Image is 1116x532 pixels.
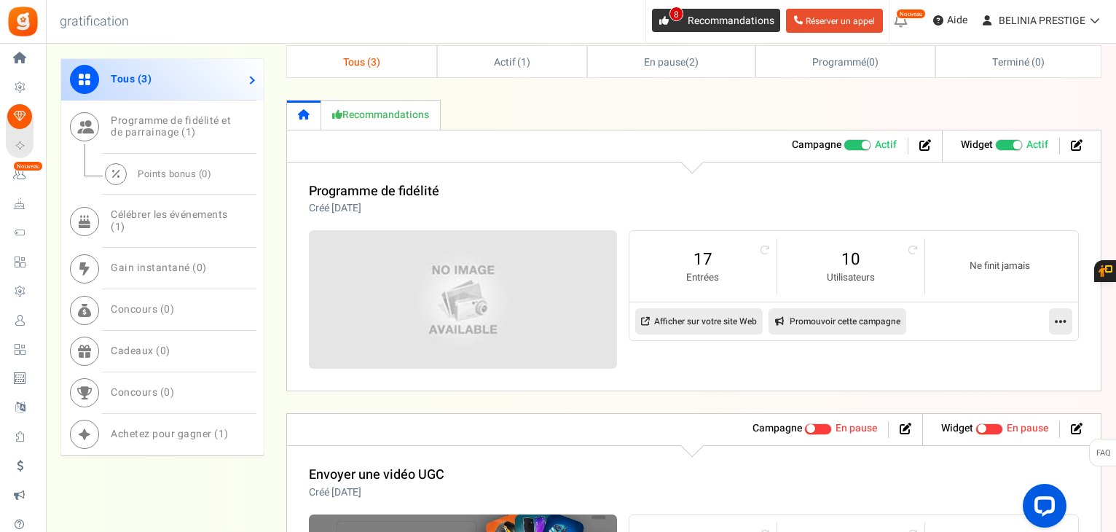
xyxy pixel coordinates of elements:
[111,343,160,359] font: Cadeaux (
[930,421,1060,438] li: Widget activé
[875,55,879,70] font: )
[342,107,429,122] font: Recommandations
[111,71,141,87] font: Tous (
[138,167,202,181] font: Points bonus (
[494,55,522,70] font: Actif (
[654,315,757,328] font: Afficher sur votre site Web
[377,55,380,70] font: )
[371,55,377,70] font: 3
[111,302,164,317] font: Concours (
[208,167,212,181] font: )
[836,420,877,436] font: En pause
[111,385,164,400] font: Concours (
[841,248,860,271] font: 10
[875,137,897,152] font: Actif
[166,343,170,359] font: )
[752,420,802,436] font: Campagne
[900,10,922,18] font: Nouveau
[111,426,219,442] font: Achetez pour gagner (
[1096,447,1111,459] font: FAQ
[7,5,39,38] img: gratification
[1041,55,1045,70] font: )
[148,71,152,87] font: )
[170,385,175,400] font: )
[947,12,967,28] font: Aide
[141,71,148,87] font: 3
[806,15,875,28] font: Réserver un appel
[115,219,122,235] font: 1
[693,248,712,271] font: 17
[521,55,527,70] font: 1
[321,100,441,130] a: Recommandations
[786,9,883,33] a: Réserver un appel
[203,261,207,276] font: )
[685,55,689,70] font: (
[1035,55,1041,70] font: 0
[970,259,1030,273] font: Ne finit jamais
[869,55,875,70] font: 0
[186,125,192,141] font: 1
[309,181,439,201] a: Programme de fidélité
[689,55,695,70] font: 2
[812,55,866,70] font: Programmé
[950,138,1060,154] li: Widget activé
[792,248,910,271] a: 10
[688,13,774,28] font: Recommandations
[60,12,129,31] font: gratification
[111,261,197,276] font: Gain instantané (
[192,125,196,141] font: )
[635,308,763,335] a: Afficher sur votre site Web
[827,270,875,285] font: Utilisateurs
[170,302,175,317] font: )
[695,55,699,70] font: )
[644,55,685,70] font: En pause
[961,137,993,152] font: Widget
[224,426,229,442] font: )
[941,420,973,436] font: Widget
[769,308,906,335] a: Promouvoir cette campagne
[309,485,361,500] font: Créé [DATE]
[644,248,762,271] a: 17
[197,261,203,276] font: 0
[17,163,39,171] font: Nouveau
[792,137,841,152] font: Campagne
[1026,137,1048,152] font: Actif
[121,219,125,235] font: )
[1007,420,1048,436] font: En pause
[160,343,167,359] font: 0
[111,113,231,141] font: Programme de fidélité et de parrainage (
[219,426,225,442] font: 1
[652,9,780,32] a: 8 Recommandations
[164,302,170,317] font: 0
[6,163,39,187] a: Nouveau
[866,55,870,70] font: (
[992,55,1035,70] font: Terminé (
[527,55,530,70] font: )
[343,55,371,70] font: Tous (
[999,13,1085,28] font: BELINIA PRESTIGE
[309,200,361,216] font: Créé [DATE]
[202,167,208,181] font: 0
[790,315,900,328] font: Promouvoir cette campagne
[164,385,170,400] font: 0
[309,465,444,485] a: Envoyer une vidéo UGC
[686,270,719,285] font: Entrées
[674,8,679,21] font: 8
[927,9,973,32] a: Aide
[111,207,228,235] font: Célébrer les événements (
